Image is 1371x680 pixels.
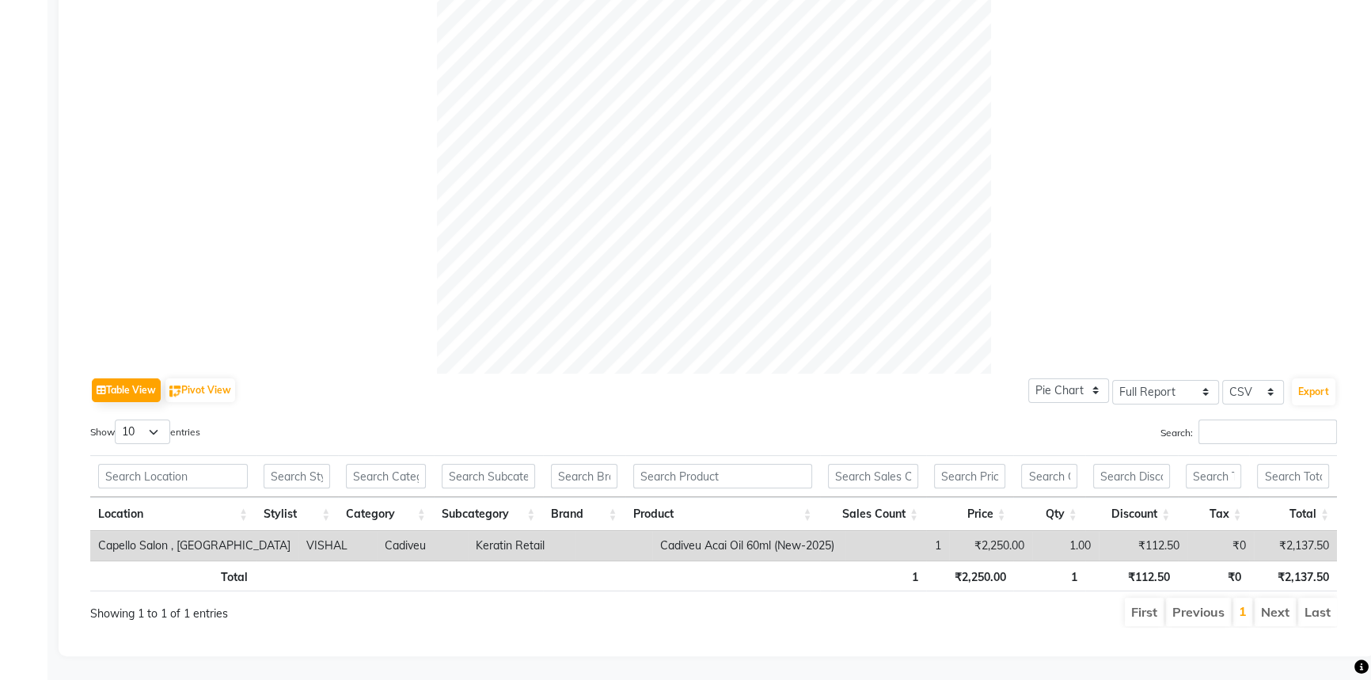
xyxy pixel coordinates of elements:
[1085,497,1178,531] th: Discount: activate to sort column ascending
[1021,464,1077,488] input: Search Qty
[298,531,377,560] td: VISHAL
[1085,560,1178,591] th: ₹112.50
[828,464,919,488] input: Search Sales Count
[90,531,298,560] td: Capello Salon , [GEOGRAPHIC_DATA]
[90,560,256,591] th: Total
[820,560,927,591] th: 1
[1249,497,1337,531] th: Total: activate to sort column ascending
[1093,464,1170,488] input: Search Discount
[949,531,1032,560] td: ₹2,250.00
[1032,531,1099,560] td: 1.00
[625,497,820,531] th: Product: activate to sort column ascending
[1198,420,1337,444] input: Search:
[551,464,617,488] input: Search Brand
[926,497,1013,531] th: Price: activate to sort column ascending
[338,497,433,531] th: Category: activate to sort column ascending
[115,420,170,444] select: Showentries
[264,464,330,488] input: Search Stylist
[633,464,812,488] input: Search Product
[434,497,544,531] th: Subcategory: activate to sort column ascending
[98,464,248,488] input: Search Location
[1186,464,1241,488] input: Search Tax
[820,497,927,531] th: Sales Count: activate to sort column ascending
[1239,603,1247,619] a: 1
[468,531,575,560] td: Keratin Retail
[90,596,596,622] div: Showing 1 to 1 of 1 entries
[377,531,469,560] td: Cadiveu
[1292,378,1335,405] button: Export
[256,497,338,531] th: Stylist: activate to sort column ascending
[165,378,235,402] button: Pivot View
[1178,560,1249,591] th: ₹0
[169,386,181,397] img: pivot.png
[1178,497,1249,531] th: Tax: activate to sort column ascending
[90,420,200,444] label: Show entries
[1160,420,1337,444] label: Search:
[1254,531,1337,560] td: ₹2,137.50
[926,560,1013,591] th: ₹2,250.00
[543,497,625,531] th: Brand: activate to sort column ascending
[845,531,949,560] td: 1
[652,531,846,560] td: Cadiveu Acai Oil 60ml (New-2025)
[90,497,256,531] th: Location: activate to sort column ascending
[934,464,1005,488] input: Search Price
[92,378,161,402] button: Table View
[346,464,425,488] input: Search Category
[1013,560,1084,591] th: 1
[1013,497,1084,531] th: Qty: activate to sort column ascending
[1257,464,1329,488] input: Search Total
[1249,560,1337,591] th: ₹2,137.50
[1099,531,1187,560] td: ₹112.50
[1187,531,1254,560] td: ₹0
[442,464,536,488] input: Search Subcategory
